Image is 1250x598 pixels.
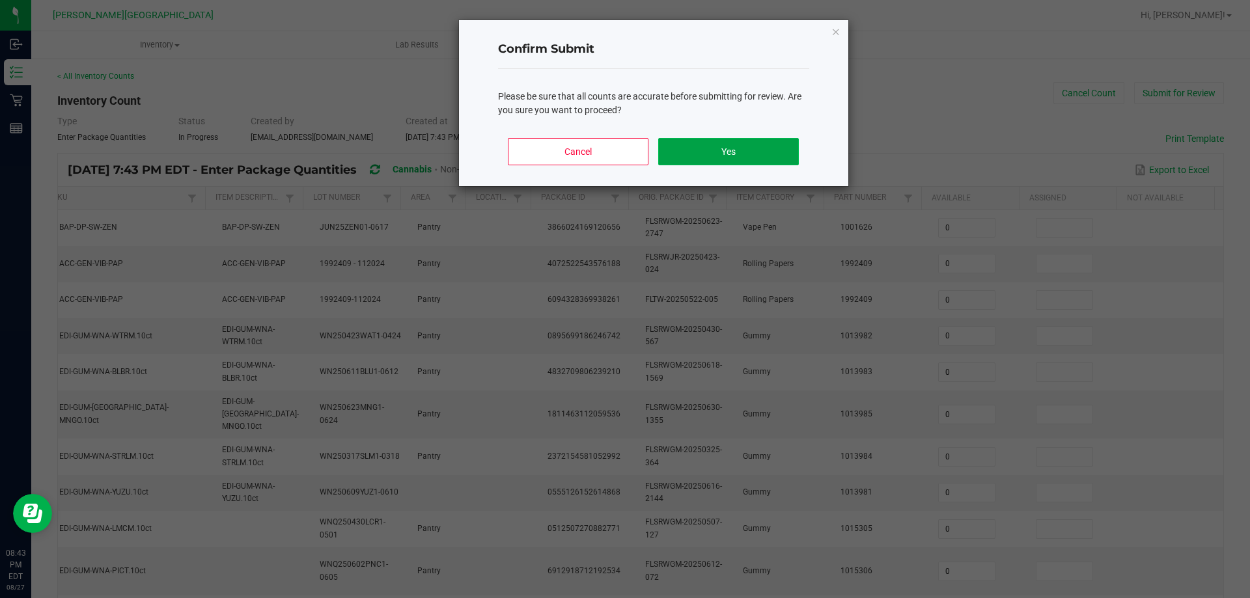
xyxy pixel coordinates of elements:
[831,23,840,39] button: Close
[508,138,648,165] button: Cancel
[498,41,809,58] h4: Confirm Submit
[498,90,809,117] div: Please be sure that all counts are accurate before submitting for review. Are you sure you want t...
[658,138,798,165] button: Yes
[13,494,52,533] iframe: Resource center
